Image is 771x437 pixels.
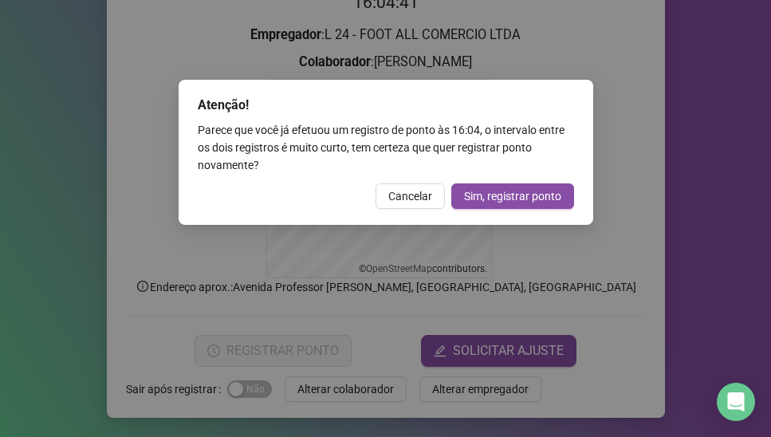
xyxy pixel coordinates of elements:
[464,187,561,205] span: Sim, registrar ponto
[717,383,755,421] div: Open Intercom Messenger
[376,183,445,209] button: Cancelar
[198,96,574,115] div: Atenção!
[451,183,574,209] button: Sim, registrar ponto
[198,121,574,174] div: Parece que você já efetuou um registro de ponto às 16:04 , o intervalo entre os dois registros é ...
[388,187,432,205] span: Cancelar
